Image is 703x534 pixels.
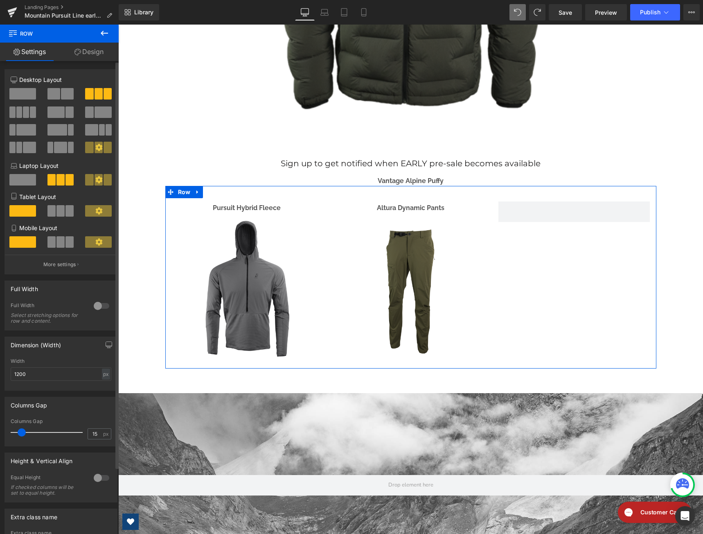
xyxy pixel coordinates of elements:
span: Row [8,25,90,43]
a: New Library [119,4,159,20]
div: Select stretching options for row and content. [11,312,84,324]
div: Open Intercom Messenger [675,506,695,526]
strong: Pursuit Hybrid Fleece [95,179,162,187]
button: More settings [5,255,117,274]
p: Tablet Layout [11,192,111,201]
div: Full Width [11,281,38,292]
span: Mountain Pursuit Line early optin [25,12,103,19]
p: Laptop Layout [11,161,111,170]
p: More settings [43,261,76,268]
span: Publish [640,9,660,16]
div: If checked columns will be set to equal height. [11,484,84,496]
button: Undo [509,4,526,20]
a: Landing Pages [25,4,119,11]
span: Preview [595,8,617,17]
div: Columns Gap [11,397,47,409]
button: More [683,4,700,20]
a: Laptop [315,4,334,20]
a: Tablet [334,4,354,20]
button: Publish [630,4,680,20]
button: Redo [529,4,545,20]
div: Equal Height [11,474,86,483]
a: Preview [585,4,627,20]
a: Design [59,43,119,61]
span: px [103,431,110,437]
span: Save [559,8,572,17]
span: Row [58,161,74,174]
span: Library [134,9,153,16]
div: Extra class name [11,509,57,520]
p: Desktop Layout [11,75,111,84]
a: Desktop [295,4,315,20]
strong: Altura Dynamic Pants [259,179,326,187]
a: Mobile [354,4,374,20]
strong: Vantage Alpine Puffy [259,152,325,160]
div: Height & Vertical Align [11,453,72,464]
h1: Sign up to get notified when EARLY pre-sale becomes available [53,132,532,146]
p: Mobile Layout [11,224,111,232]
iframe: Gorgias live chat messenger [496,474,577,501]
div: Width [11,358,111,364]
a: Expand / Collapse [74,161,85,174]
div: px [102,369,110,380]
div: Dimension (Width) [11,337,61,348]
input: auto [11,367,111,381]
div: Columns Gap [11,419,111,424]
div: Full Width [11,302,86,311]
a: Open Wishlist [4,489,20,505]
